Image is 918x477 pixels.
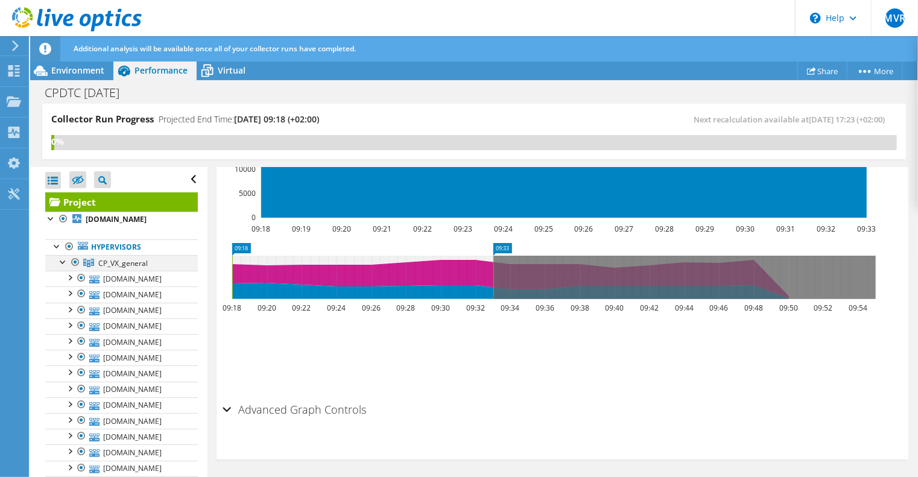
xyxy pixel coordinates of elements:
text: 09:54 [849,303,868,313]
text: 09:30 [432,303,451,313]
text: 0 [252,212,256,223]
h2: Advanced Graph Controls [223,397,366,422]
text: 09:22 [293,303,311,313]
h4: Projected End Time: [159,113,319,126]
text: 09:48 [745,303,764,313]
a: [DOMAIN_NAME] [45,444,198,460]
text: 5000 [239,188,256,198]
a: [DOMAIN_NAME] [45,212,198,227]
text: 09:50 [780,303,799,313]
text: 09:24 [328,303,346,313]
text: 09:25 [535,224,554,234]
text: 09:44 [676,303,694,313]
span: Next recalculation available at [694,114,891,125]
h1: CPDTC [DATE] [39,86,138,100]
text: 09:26 [362,303,381,313]
text: 09:23 [454,224,473,234]
text: 09:20 [333,224,352,234]
text: 09:28 [656,224,674,234]
text: 09:27 [615,224,634,234]
a: More [847,62,903,80]
text: 09:42 [641,303,659,313]
div: 0% [51,135,54,148]
text: 09:34 [501,303,520,313]
span: CP_VX_general [98,258,148,268]
a: [DOMAIN_NAME] [45,365,198,381]
text: 09:36 [536,303,555,313]
text: 09:19 [293,224,311,234]
a: Project [45,192,198,212]
text: 09:32 [467,303,486,313]
a: [DOMAIN_NAME] [45,350,198,365]
a: Hypervisors [45,239,198,255]
text: 09:33 [858,224,876,234]
text: 09:26 [575,224,594,234]
text: 09:52 [814,303,833,313]
a: [DOMAIN_NAME] [45,286,198,302]
a: [DOMAIN_NAME] [45,461,198,476]
text: 09:24 [495,224,513,234]
text: 09:20 [258,303,277,313]
a: [DOMAIN_NAME] [45,271,198,286]
text: 09:29 [696,224,715,234]
span: Environment [51,65,104,76]
text: 09:18 [223,303,242,313]
text: 09:40 [606,303,624,313]
span: MVR [885,8,905,28]
span: Performance [135,65,188,76]
span: Virtual [218,65,245,76]
a: [DOMAIN_NAME] [45,382,198,397]
svg: \n [810,13,821,24]
text: 09:28 [397,303,416,313]
b: [DOMAIN_NAME] [86,214,147,224]
text: 09:22 [414,224,432,234]
text: 09:30 [736,224,755,234]
a: Share [797,62,847,80]
a: CP_VX_general [45,255,198,271]
text: 09:46 [710,303,729,313]
span: [DATE] 09:18 (+02:00) [234,113,319,125]
span: Additional analysis will be available once all of your collector runs have completed. [74,43,356,54]
text: 09:18 [252,224,271,234]
text: 09:38 [571,303,590,313]
span: [DATE] 17:23 (+02:00) [809,114,885,125]
text: 09:32 [817,224,836,234]
a: [DOMAIN_NAME] [45,413,198,429]
a: [DOMAIN_NAME] [45,303,198,318]
a: [DOMAIN_NAME] [45,397,198,413]
text: 09:21 [373,224,392,234]
text: 10000 [235,164,256,174]
a: [DOMAIN_NAME] [45,334,198,350]
a: [DOMAIN_NAME] [45,429,198,444]
a: [DOMAIN_NAME] [45,318,198,334]
text: 09:31 [777,224,796,234]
